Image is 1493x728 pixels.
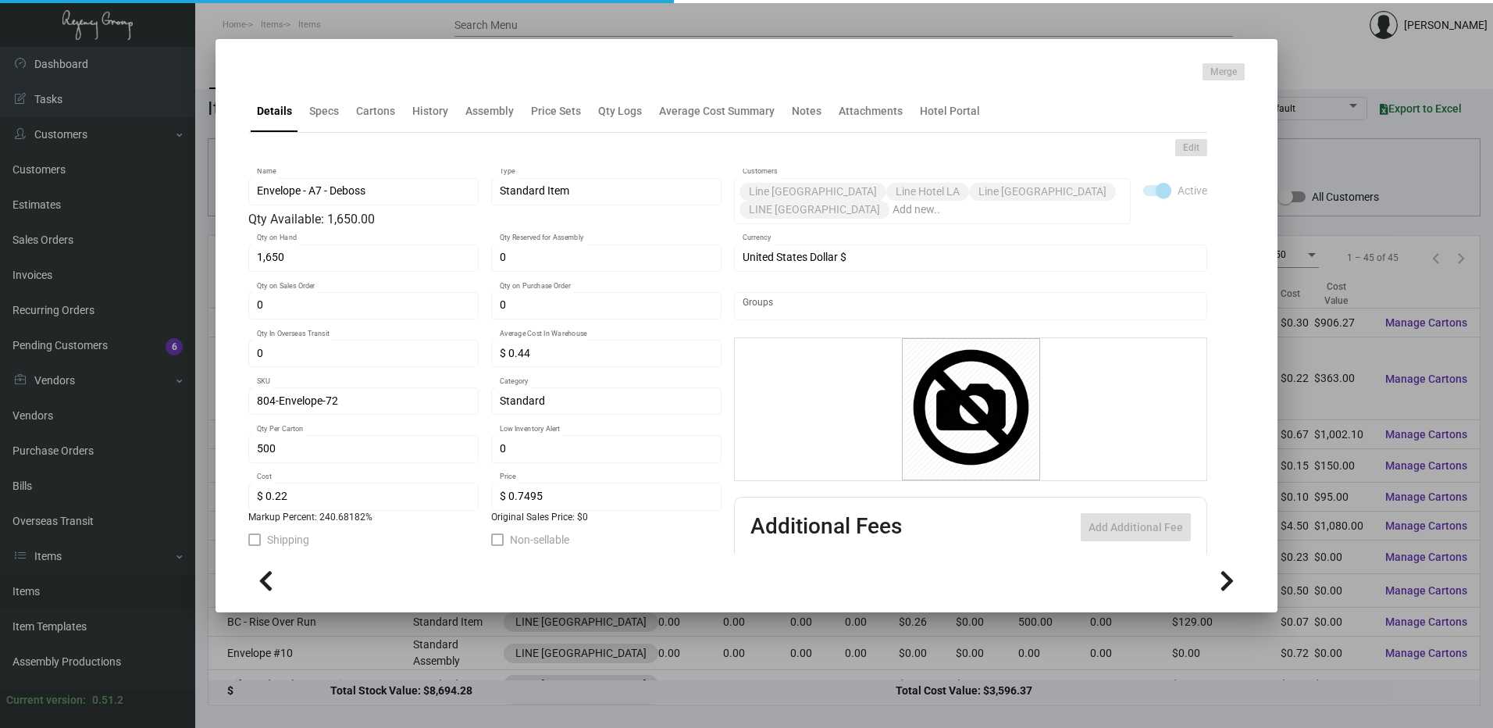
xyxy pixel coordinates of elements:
[257,103,292,120] div: Details
[267,530,309,549] span: Shipping
[1210,66,1237,79] span: Merge
[356,103,395,120] div: Cartons
[248,210,722,229] div: Qty Available: 1,650.00
[659,103,775,120] div: Average Cost Summary
[1175,139,1207,156] button: Edit
[969,183,1116,201] mat-chip: Line [GEOGRAPHIC_DATA]
[309,103,339,120] div: Specs
[739,183,886,201] mat-chip: Line [GEOGRAPHIC_DATA]
[893,204,1123,216] input: Add new..
[743,300,1199,312] input: Add new..
[739,201,889,219] mat-chip: LINE [GEOGRAPHIC_DATA]
[920,103,980,120] div: Hotel Portal
[1183,141,1199,155] span: Edit
[1089,521,1183,534] span: Add Additional Fee
[750,513,902,541] h2: Additional Fees
[412,103,448,120] div: History
[6,692,86,708] div: Current version:
[510,530,569,549] span: Non-sellable
[92,692,123,708] div: 0.51.2
[839,103,903,120] div: Attachments
[465,103,514,120] div: Assembly
[792,103,821,120] div: Notes
[1081,513,1191,541] button: Add Additional Fee
[886,183,969,201] mat-chip: Line Hotel LA
[1178,181,1207,200] span: Active
[531,103,581,120] div: Price Sets
[598,103,642,120] div: Qty Logs
[1203,63,1245,80] button: Merge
